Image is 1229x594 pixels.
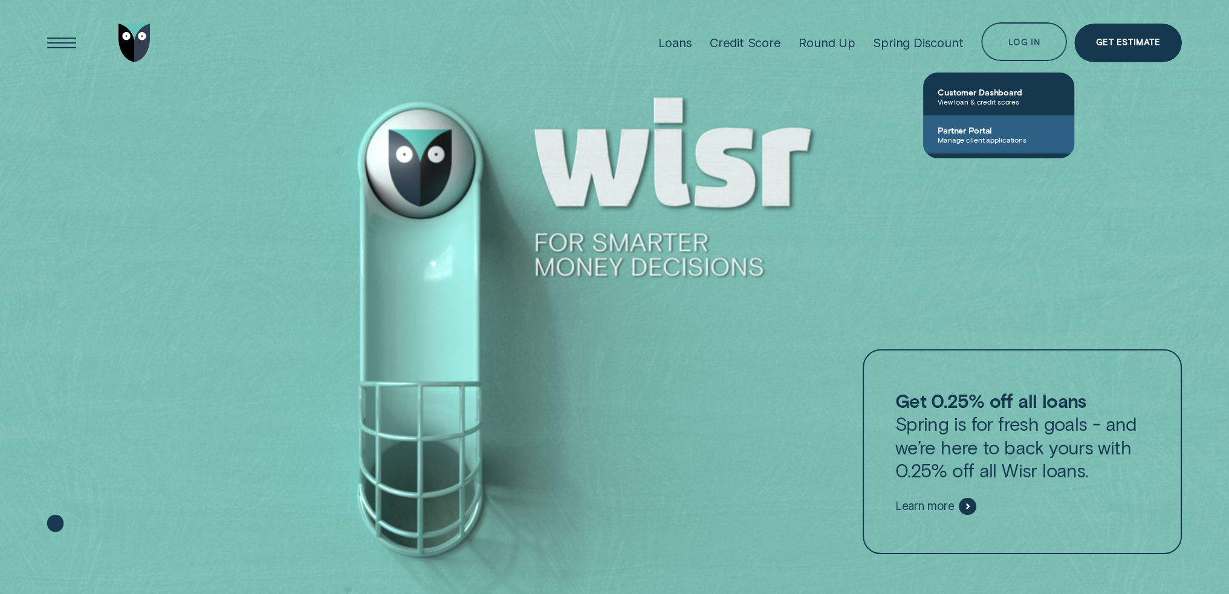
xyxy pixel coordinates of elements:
[710,35,781,50] div: Credit Score
[799,35,855,50] div: Round Up
[938,87,1060,97] span: Customer Dashboard
[1074,24,1182,62] a: Get Estimate
[895,389,1150,482] p: Spring is for fresh goals - and we’re here to back yours with 0.25% off all Wisr loans.
[938,97,1060,106] span: View loan & credit scores
[923,77,1074,115] a: Customer DashboardView loan & credit scores
[873,35,963,50] div: Spring Discount
[1008,34,1040,42] div: Log in
[863,349,1181,554] a: Get 0.25% off all loansSpring is for fresh goals - and we’re here to back yours with 0.25% off al...
[42,24,81,62] button: Open Menu
[895,499,955,514] span: Learn more
[981,22,1067,61] button: Log in
[895,389,1086,412] strong: Get 0.25% off all loans
[938,125,1060,135] span: Partner Portal
[923,115,1074,153] a: Partner PortalManage client applications
[118,24,151,62] img: Wisr
[658,35,692,50] div: Loans
[938,135,1060,144] span: Manage client applications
